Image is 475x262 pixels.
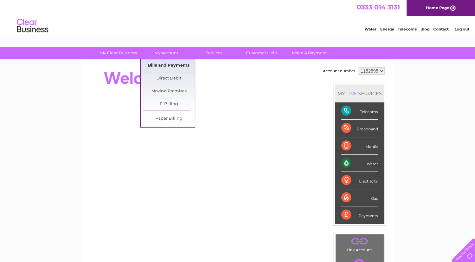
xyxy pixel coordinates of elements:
a: Customer Help [236,47,288,59]
div: Mobile [341,137,378,155]
a: Energy [380,27,394,31]
a: Water [364,27,376,31]
a: Bills and Payments [143,59,195,72]
a: Contact [433,27,449,31]
a: . [337,236,382,247]
td: Account number [321,66,357,76]
a: Services [188,47,240,59]
a: Telecoms [398,27,417,31]
div: Payments [341,206,378,223]
a: Make A Payment [283,47,335,59]
div: Gas [341,189,378,206]
a: Direct Debit [143,72,195,85]
div: Telecoms [341,102,378,120]
div: MY SERVICES [335,85,384,102]
img: logo.png [17,16,49,35]
a: 0333 014 3131 [357,3,400,11]
a: Blog [420,27,429,31]
div: Clear Business is a trading name of Verastar Limited (registered in [GEOGRAPHIC_DATA] No. 3667643... [89,3,386,30]
td: Link Account [335,234,384,254]
div: Electricity [341,172,378,189]
a: E-Billing [143,98,195,111]
a: My Clear Business [93,47,144,59]
a: My Account [140,47,192,59]
div: LIVE [345,90,358,96]
a: Paper Billing [143,112,195,125]
a: Moving Premises [143,85,195,98]
div: Water [341,155,378,172]
a: Log out [454,27,469,31]
div: Broadband [341,120,378,137]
